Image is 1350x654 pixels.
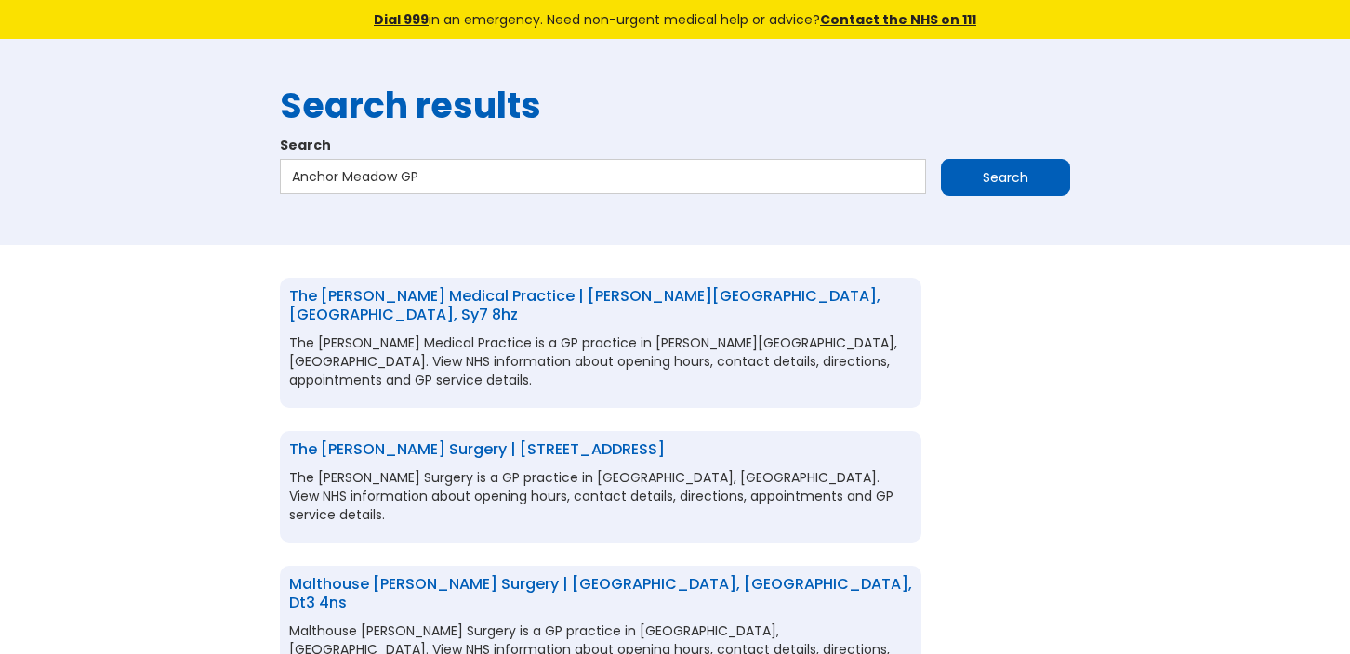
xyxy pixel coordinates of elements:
input: Search [941,159,1070,196]
a: Contact the NHS on 111 [820,10,976,29]
a: The [PERSON_NAME] Medical Practice | [PERSON_NAME][GEOGRAPHIC_DATA], [GEOGRAPHIC_DATA], sy7 8hz [289,285,880,325]
a: The [PERSON_NAME] Surgery | [STREET_ADDRESS] [289,438,665,460]
p: The [PERSON_NAME] Medical Practice is a GP practice in [PERSON_NAME][GEOGRAPHIC_DATA], [GEOGRAPHI... [289,334,912,389]
p: The [PERSON_NAME] Surgery is a GP practice in [GEOGRAPHIC_DATA], [GEOGRAPHIC_DATA]. View NHS info... [289,468,912,524]
a: Dial 999 [374,10,429,29]
div: in an emergency. Need non-urgent medical help or advice? [247,9,1103,30]
h1: Search results [280,85,1070,126]
a: Malthouse [PERSON_NAME] Surgery | [GEOGRAPHIC_DATA], [GEOGRAPHIC_DATA], dt3 4ns [289,573,912,613]
input: Search… [280,159,926,194]
label: Search [280,136,1070,154]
